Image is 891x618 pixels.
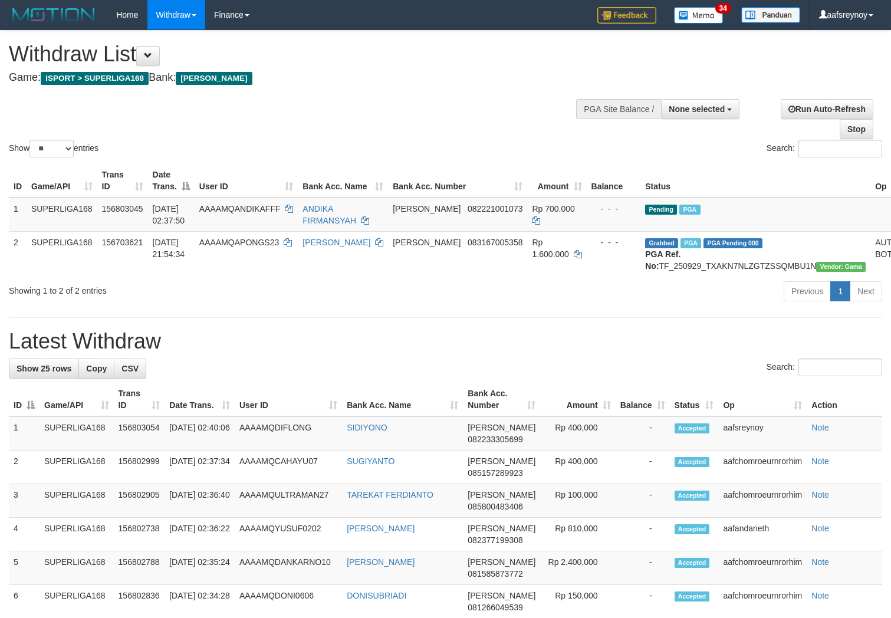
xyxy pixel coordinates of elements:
a: [PERSON_NAME] [347,524,415,533]
td: SUPERLIGA168 [40,484,114,518]
button: None selected [661,99,739,119]
span: Grabbed [645,238,678,248]
span: [PERSON_NAME] [393,204,461,213]
label: Search: [767,359,882,376]
th: Status [640,164,870,198]
a: Note [811,490,829,499]
a: SUGIYANTO [347,456,394,466]
a: Copy [78,359,114,379]
span: Accepted [675,558,710,568]
span: Copy 082221001073 to clipboard [468,204,522,213]
img: Feedback.jpg [597,7,656,24]
td: 2 [9,451,40,484]
td: Rp 2,400,000 [540,551,615,585]
th: Game/API: activate to sort column ascending [27,164,97,198]
th: Bank Acc. Number: activate to sort column ascending [388,164,527,198]
span: Copy 081585873772 to clipboard [468,569,522,578]
div: Showing 1 to 2 of 2 entries [9,280,363,297]
span: Pending [645,205,677,215]
th: ID [9,164,27,198]
a: Previous [784,281,831,301]
span: Copy 082233305699 to clipboard [468,435,522,444]
a: Note [811,423,829,432]
span: Copy [86,364,107,373]
td: 2 [9,231,27,277]
td: AAAAMQULTRAMAN27 [235,484,342,518]
td: [DATE] 02:40:06 [165,416,235,451]
span: 156803045 [102,204,143,213]
td: aafchomroeurnrorhim [718,484,807,518]
div: PGA Site Balance / [576,99,661,119]
th: Action [807,383,882,416]
a: Note [811,456,829,466]
td: Rp 400,000 [540,416,615,451]
td: AAAAMQCAHAYU07 [235,451,342,484]
th: Date Trans.: activate to sort column descending [148,164,195,198]
td: Rp 400,000 [540,451,615,484]
td: aafchomroeurnrorhim [718,451,807,484]
span: Vendor URL: https://trx31.1velocity.biz [816,262,866,272]
a: Note [811,524,829,533]
th: Balance: activate to sort column ascending [616,383,670,416]
span: Marked by aafandaneth [679,205,700,215]
span: CSV [121,364,139,373]
a: [PERSON_NAME] [347,557,415,567]
td: 5 [9,551,40,585]
td: SUPERLIGA168 [40,518,114,551]
span: [PERSON_NAME] [468,490,535,499]
td: aafandaneth [718,518,807,551]
input: Search: [798,140,882,157]
a: [PERSON_NAME] [303,238,370,247]
span: Copy 083167005358 to clipboard [468,238,522,247]
a: TAREKAT FERDIANTO [347,490,433,499]
span: None selected [669,104,725,114]
td: SUPERLIGA168 [27,198,97,232]
a: 1 [830,281,850,301]
a: Next [850,281,882,301]
span: [PERSON_NAME] [176,72,252,85]
td: Rp 810,000 [540,518,615,551]
td: - [616,451,670,484]
span: [PERSON_NAME] [468,456,535,466]
th: Op: activate to sort column ascending [718,383,807,416]
span: AAAAMQAPONGS23 [199,238,279,247]
span: Accepted [675,524,710,534]
td: SUPERLIGA168 [40,416,114,451]
td: aafsreynoy [718,416,807,451]
span: [DATE] 21:54:34 [153,238,185,259]
td: 3 [9,484,40,518]
select: Showentries [29,140,74,157]
b: PGA Ref. No: [645,249,680,271]
th: ID: activate to sort column descending [9,383,40,416]
span: Copy 081266049539 to clipboard [468,603,522,612]
span: Accepted [675,491,710,501]
span: Copy 082377199308 to clipboard [468,535,522,545]
td: - [616,484,670,518]
span: 34 [715,3,731,14]
a: Stop [840,119,873,139]
a: Show 25 rows [9,359,79,379]
h1: Withdraw List [9,42,582,66]
th: User ID: activate to sort column ascending [235,383,342,416]
span: [DATE] 02:37:50 [153,204,185,225]
span: Marked by aafchhiseyha [680,238,701,248]
a: Note [811,591,829,600]
h4: Game: Bank: [9,72,582,84]
td: Rp 100,000 [540,484,615,518]
div: - - - [591,203,636,215]
td: [DATE] 02:37:34 [165,451,235,484]
h1: Latest Withdraw [9,330,882,353]
td: 156802788 [114,551,165,585]
td: 156802738 [114,518,165,551]
th: Game/API: activate to sort column ascending [40,383,114,416]
span: Rp 700.000 [532,204,574,213]
a: ANDIKA FIRMANSYAH [303,204,356,225]
span: [PERSON_NAME] [393,238,461,247]
span: Copy 085800483406 to clipboard [468,502,522,511]
a: Note [811,557,829,567]
td: SUPERLIGA168 [27,231,97,277]
span: Accepted [675,457,710,467]
td: AAAAMQYUSUF0202 [235,518,342,551]
th: User ID: activate to sort column ascending [195,164,298,198]
th: Bank Acc. Name: activate to sort column ascending [298,164,388,198]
